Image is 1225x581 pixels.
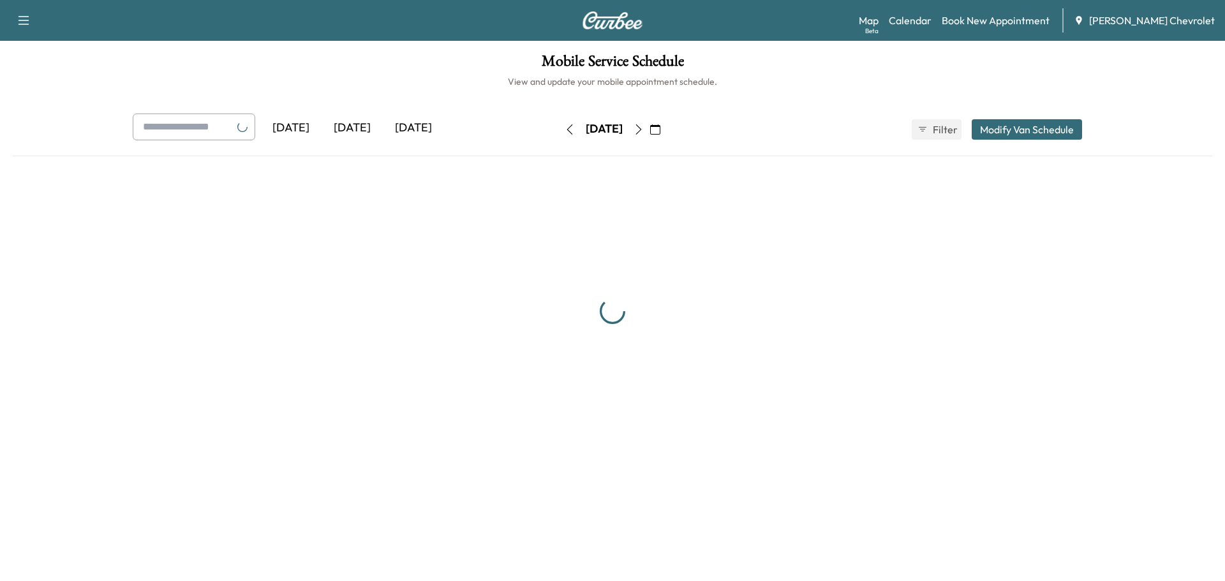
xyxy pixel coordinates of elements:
[260,114,322,143] div: [DATE]
[582,11,643,29] img: Curbee Logo
[13,54,1212,75] h1: Mobile Service Schedule
[933,122,956,137] span: Filter
[383,114,444,143] div: [DATE]
[942,13,1050,28] a: Book New Appointment
[1089,13,1215,28] span: [PERSON_NAME] Chevrolet
[912,119,961,140] button: Filter
[322,114,383,143] div: [DATE]
[972,119,1082,140] button: Modify Van Schedule
[889,13,932,28] a: Calendar
[865,26,879,36] div: Beta
[13,75,1212,88] h6: View and update your mobile appointment schedule.
[859,13,879,28] a: MapBeta
[586,121,623,137] div: [DATE]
